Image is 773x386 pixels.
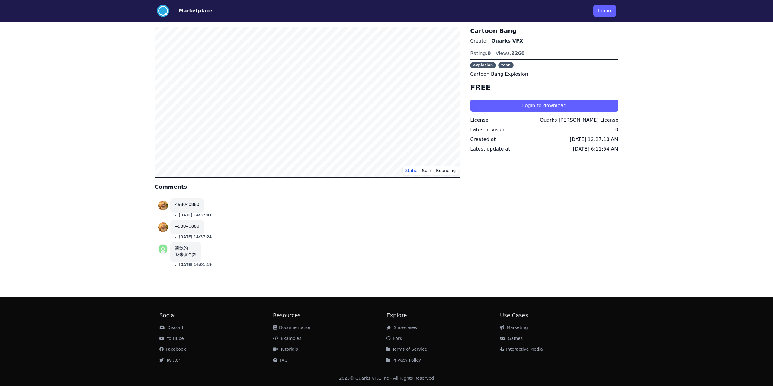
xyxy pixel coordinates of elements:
a: YouTube [159,336,184,341]
button: Static [403,166,419,175]
h3: Cartoon Bang [470,27,618,35]
div: Created at [470,136,496,143]
div: Views: [496,50,524,57]
button: [DATE] 14:37:24 [179,234,212,239]
a: Terms of Service [386,347,427,352]
div: 0 [615,126,618,133]
a: Examples [273,336,301,341]
button: Spin [420,166,434,175]
span: explosion [470,62,496,68]
span: toon [498,62,514,68]
h4: FREE [470,83,618,92]
h2: Resources [273,311,386,320]
a: 凑数的 [175,245,188,250]
a: 498040880 [175,202,199,207]
div: 2025 © Quarks VFX, Inc - All Rights Reserved [339,375,434,381]
small: . [175,213,176,217]
div: License [470,116,488,124]
img: profile [158,222,168,232]
p: Creator: [470,37,618,45]
div: Latest revision [470,126,505,133]
small: . [175,263,176,267]
span: 2260 [511,50,525,56]
button: Bouncing [434,166,458,175]
button: Login to download [470,100,618,112]
a: Login to download [470,103,618,108]
div: Quarks [PERSON_NAME] License [540,116,618,124]
a: Marketing [500,325,528,330]
p: Cartoon Bang Explosion [470,71,618,78]
img: profile [158,201,168,210]
button: [DATE] 14:37:01 [179,213,212,218]
button: [DATE] 16:01:19 [179,262,212,267]
span: 0 [487,50,491,56]
img: profile [158,244,168,254]
a: Facebook [159,347,186,352]
div: Rating: [470,50,491,57]
a: Interactive Media [500,347,543,352]
small: . [175,235,176,239]
a: Twitter [159,358,180,362]
a: Privacy Policy [386,358,421,362]
a: Marketplace [169,7,212,14]
button: Login [593,5,616,17]
div: Latest update at [470,145,510,153]
a: Documentation [273,325,312,330]
h2: Social [159,311,273,320]
div: 我来凑个数 [175,251,196,257]
h2: Use Cases [500,311,614,320]
button: Marketplace [179,7,212,14]
a: Quarks VFX [491,38,523,44]
h4: Comments [155,183,460,191]
a: Login [593,2,616,19]
a: Fork [386,336,402,341]
a: Discord [159,325,183,330]
a: Tutorials [273,347,298,352]
a: Showcases [386,325,417,330]
a: Games [500,336,523,341]
div: [DATE] 12:27:18 AM [570,136,618,143]
a: FAQ [273,358,288,362]
h2: Explore [386,311,500,320]
div: [DATE] 6:11:54 AM [573,145,618,153]
a: 498040880 [175,224,199,228]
